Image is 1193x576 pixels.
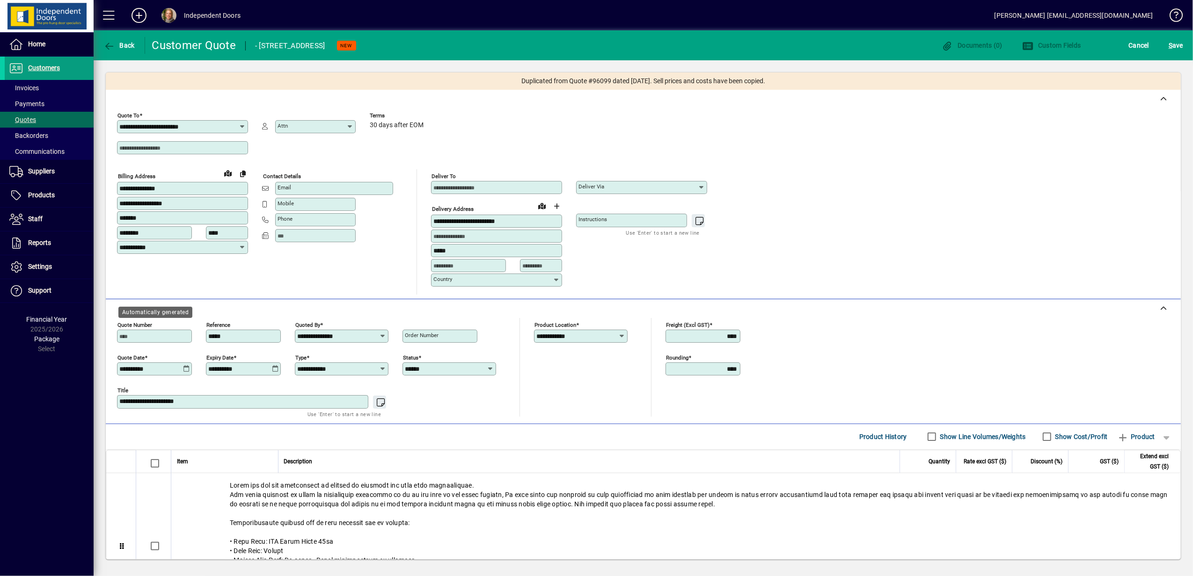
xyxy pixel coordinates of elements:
[856,428,911,445] button: Product History
[1127,37,1152,54] button: Cancel
[433,276,452,282] mat-label: Country
[5,231,94,255] a: Reports
[5,80,94,96] a: Invoices
[117,354,145,360] mat-label: Quote date
[432,173,456,180] mat-label: Deliver To
[859,429,907,444] span: Product History
[9,132,48,139] span: Backorders
[124,7,154,24] button: Add
[278,122,288,129] mat-label: Attn
[28,191,55,199] span: Products
[549,199,564,214] button: Choose address
[284,456,313,467] span: Description
[117,387,128,393] mat-label: Title
[995,8,1153,23] div: [PERSON_NAME] [EMAIL_ADDRESS][DOMAIN_NAME]
[235,166,250,181] button: Copy to Delivery address
[152,38,236,53] div: Customer Quote
[521,76,765,86] span: Duplicated from Quote #96099 dated [DATE]. Sell prices and costs have been copied.
[255,38,325,53] div: - [STREET_ADDRESS]
[94,37,145,54] app-page-header-button: Back
[534,198,549,213] a: View on map
[28,215,43,223] span: Staff
[1129,38,1149,53] span: Cancel
[405,332,439,338] mat-label: Order number
[1166,37,1186,54] button: Save
[5,128,94,144] a: Backorders
[9,84,39,92] span: Invoices
[220,166,235,180] a: View on map
[117,321,152,328] mat-label: Quote number
[5,208,94,231] a: Staff
[666,321,710,328] mat-label: Freight (excl GST)
[5,33,94,56] a: Home
[28,167,55,175] span: Suppliers
[184,8,241,23] div: Independent Doors
[177,456,188,467] span: Item
[1054,432,1108,441] label: Show Cost/Profit
[5,96,94,112] a: Payments
[28,239,51,246] span: Reports
[1169,38,1183,53] span: ave
[9,100,44,108] span: Payments
[9,148,65,155] span: Communications
[28,263,52,270] span: Settings
[28,64,60,72] span: Customers
[28,287,51,294] span: Support
[964,456,1006,467] span: Rate excl GST ($)
[1169,42,1172,49] span: S
[939,37,1005,54] button: Documents (0)
[278,184,291,191] mat-label: Email
[666,354,688,360] mat-label: Rounding
[117,112,139,119] mat-label: Quote To
[942,42,1003,49] span: Documents (0)
[5,279,94,302] a: Support
[278,200,294,207] mat-label: Mobile
[929,456,950,467] span: Quantity
[1130,451,1169,472] span: Extend excl GST ($)
[206,354,234,360] mat-label: Expiry date
[206,321,230,328] mat-label: Reference
[295,321,320,328] mat-label: Quoted by
[1020,37,1083,54] button: Custom Fields
[1112,428,1160,445] button: Product
[1022,42,1081,49] span: Custom Fields
[103,42,135,49] span: Back
[307,409,381,419] mat-hint: Use 'Enter' to start a new line
[27,316,67,323] span: Financial Year
[5,184,94,207] a: Products
[28,40,45,48] span: Home
[278,216,293,222] mat-label: Phone
[1031,456,1062,467] span: Discount (%)
[5,255,94,279] a: Settings
[938,432,1026,441] label: Show Line Volumes/Weights
[1163,2,1181,32] a: Knowledge Base
[295,354,307,360] mat-label: Type
[370,122,424,129] span: 30 days after EOM
[5,112,94,128] a: Quotes
[578,183,604,190] mat-label: Deliver via
[5,144,94,159] a: Communications
[34,335,59,343] span: Package
[578,216,607,223] mat-label: Instructions
[1117,429,1155,444] span: Product
[341,43,352,49] span: NEW
[154,7,184,24] button: Profile
[101,37,137,54] button: Back
[5,160,94,183] a: Suppliers
[118,307,192,318] div: Automatically generated
[370,113,426,119] span: Terms
[626,227,700,238] mat-hint: Use 'Enter' to start a new line
[403,354,418,360] mat-label: Status
[9,116,36,123] span: Quotes
[534,321,576,328] mat-label: Product location
[1100,456,1119,467] span: GST ($)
